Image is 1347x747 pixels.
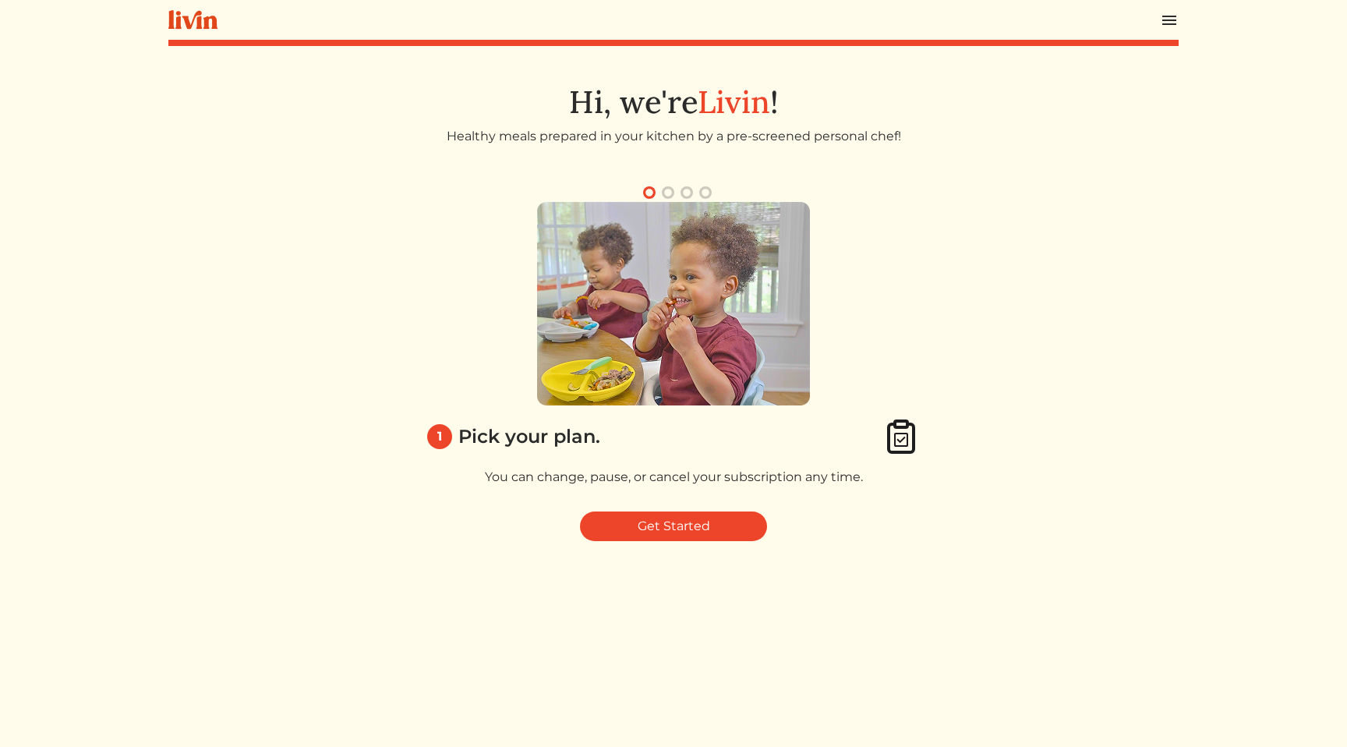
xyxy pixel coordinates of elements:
img: clipboard_check-4e1afea9aecc1d71a83bd71232cd3fbb8e4b41c90a1eb376bae1e516b9241f3c.svg [882,418,920,455]
p: You can change, pause, or cancel your subscription any time. [421,468,926,487]
div: Pick your plan. [458,423,600,451]
h1: Hi, we're ! [168,83,1179,121]
img: 1_pick_plan-58eb60cc534f7a7539062c92543540e51162102f37796608976bb4e513d204c1.png [537,202,810,405]
div: 1 [427,424,452,449]
a: Get Started [580,512,767,541]
img: livin-logo-a0d97d1a881af30f6274990eb6222085a2533c92bbd1e4f22c21b4f0d0e3210c.svg [168,10,217,30]
img: menu_hamburger-cb6d353cf0ecd9f46ceae1c99ecbeb4a00e71ca567a856bd81f57e9d8c17bb26.svg [1160,11,1179,30]
p: Healthy meals prepared in your kitchen by a pre-screened personal chef! [421,127,926,146]
span: Livin [698,82,770,122]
